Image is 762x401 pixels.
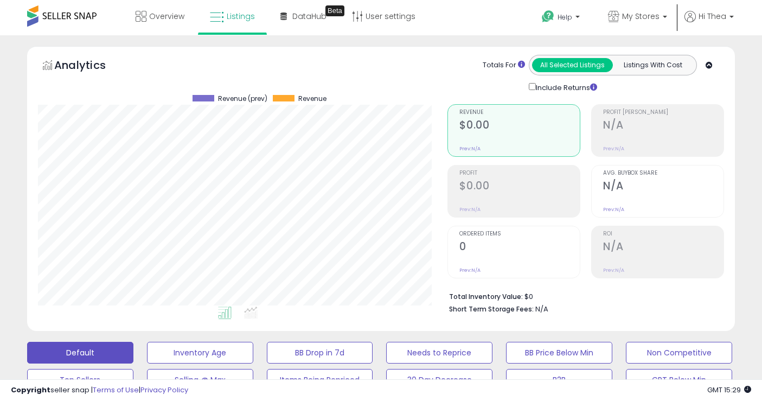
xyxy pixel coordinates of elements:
h2: N/A [603,180,723,194]
span: Revenue [298,95,326,103]
span: Listings [227,11,255,22]
h2: $0.00 [459,119,580,133]
span: Overview [149,11,184,22]
div: Include Returns [521,81,610,93]
button: Non Competitive [626,342,732,364]
button: BB Price Below Min [506,342,612,364]
span: Revenue (prev) [218,95,267,103]
small: Prev: N/A [603,206,624,213]
button: Listings With Cost [612,58,693,72]
i: Get Help [541,10,555,23]
h2: N/A [603,240,723,255]
h2: N/A [603,119,723,133]
div: Totals For [483,60,525,71]
button: Top Sellers [27,369,133,391]
span: Hi Thea [699,11,726,22]
small: Prev: N/A [603,145,624,152]
button: 30 Day Decrease [386,369,492,391]
span: Avg. Buybox Share [603,170,723,176]
small: Prev: N/A [459,145,481,152]
button: All Selected Listings [532,58,613,72]
small: Prev: N/A [459,267,481,273]
h2: $0.00 [459,180,580,194]
button: Default [27,342,133,364]
strong: Copyright [11,385,50,395]
button: Selling @ Max [147,369,253,391]
button: Inventory Age [147,342,253,364]
a: Help [533,2,591,35]
b: Short Term Storage Fees: [449,304,534,314]
a: Hi Thea [684,11,734,35]
h2: 0 [459,240,580,255]
span: My Stores [622,11,659,22]
button: CPT Below Min [626,369,732,391]
span: ROI [603,231,723,237]
span: Help [558,12,572,22]
small: Prev: N/A [603,267,624,273]
small: Prev: N/A [459,206,481,213]
li: $0 [449,289,716,302]
div: seller snap | | [11,385,188,396]
button: B2B [506,369,612,391]
button: BB Drop in 7d [267,342,373,364]
span: Ordered Items [459,231,580,237]
button: Items Being Repriced [267,369,373,391]
button: Needs to Reprice [386,342,492,364]
a: Terms of Use [93,385,139,395]
a: Privacy Policy [140,385,188,395]
span: Profit [PERSON_NAME] [603,110,723,116]
b: Total Inventory Value: [449,292,523,301]
span: 2025-10-9 15:29 GMT [707,385,751,395]
span: DataHub [292,11,326,22]
span: Profit [459,170,580,176]
h5: Analytics [54,58,127,75]
span: Revenue [459,110,580,116]
span: N/A [535,304,548,314]
div: Tooltip anchor [325,5,344,16]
